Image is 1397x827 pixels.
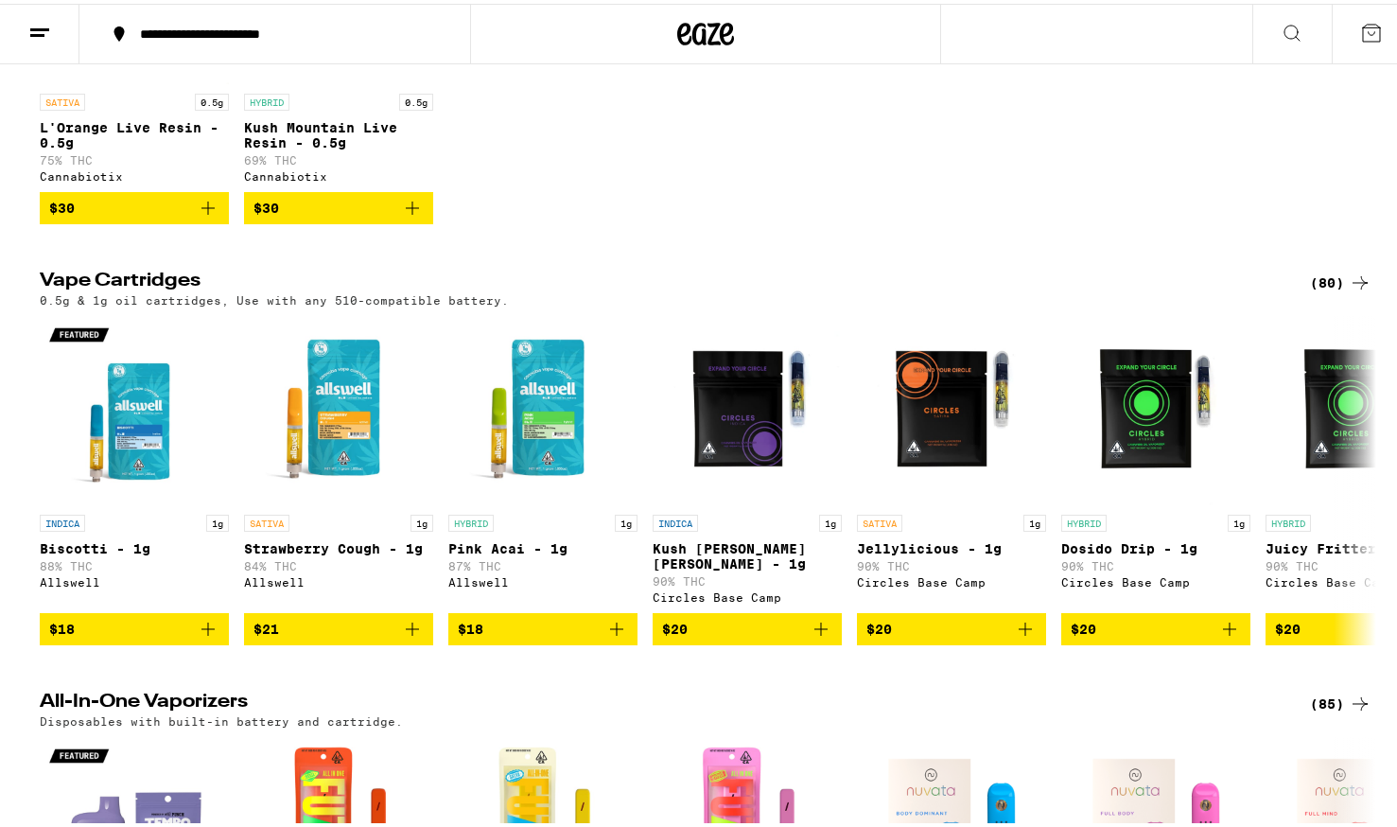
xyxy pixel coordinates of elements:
[1061,511,1107,528] p: HYBRID
[244,312,433,609] a: Open page for Strawberry Cough - 1g from Allswell
[40,290,509,303] p: 0.5g & 1g oil cartridges, Use with any 510-compatible battery.
[857,609,1046,642] button: Add to bag
[448,537,637,553] p: Pink Acai - 1g
[40,689,1279,712] h2: All-In-One Vaporizers
[410,511,433,528] p: 1g
[49,618,75,633] span: $18
[653,511,698,528] p: INDICA
[244,312,433,501] img: Allswell - Strawberry Cough - 1g
[448,572,637,585] div: Allswell
[1061,312,1250,501] img: Circles Base Camp - Dosido Drip - 1g
[448,312,637,501] img: Allswell - Pink Acai - 1g
[40,609,229,642] button: Add to bag
[857,312,1046,501] img: Circles Base Camp - Jellylicious - 1g
[653,312,842,501] img: Circles Base Camp - Kush Berry Bliss - 1g
[448,511,494,528] p: HYBRID
[40,511,85,528] p: INDICA
[1061,556,1250,569] p: 90% THC
[653,312,842,609] a: Open page for Kush Berry Bliss - 1g from Circles Base Camp
[1071,618,1096,633] span: $20
[244,188,433,220] button: Add to bag
[653,588,842,600] div: Circles Base Camp
[1266,511,1311,528] p: HYBRID
[244,167,433,179] div: Cannabiotix
[1061,572,1250,585] div: Circles Base Camp
[1228,511,1250,528] p: 1g
[40,572,229,585] div: Allswell
[195,90,229,107] p: 0.5g
[40,150,229,163] p: 75% THC
[1061,609,1250,642] button: Add to bag
[244,609,433,642] button: Add to bag
[253,618,279,633] span: $21
[1061,312,1250,609] a: Open page for Dosido Drip - 1g from Circles Base Camp
[40,90,85,107] p: SATIVA
[1023,511,1046,528] p: 1g
[857,511,902,528] p: SATIVA
[615,511,637,528] p: 1g
[49,197,75,212] span: $30
[40,268,1279,290] h2: Vape Cartridges
[448,556,637,569] p: 87% THC
[40,167,229,179] div: Cannabiotix
[448,312,637,609] a: Open page for Pink Acai - 1g from Allswell
[399,90,433,107] p: 0.5g
[1275,618,1301,633] span: $20
[1310,268,1371,290] a: (80)
[458,618,483,633] span: $18
[40,116,229,147] p: L'Orange Live Resin - 0.5g
[857,537,1046,553] p: Jellylicious - 1g
[244,556,433,569] p: 84% THC
[857,572,1046,585] div: Circles Base Camp
[857,556,1046,569] p: 90% THC
[662,618,688,633] span: $20
[857,312,1046,609] a: Open page for Jellylicious - 1g from Circles Base Camp
[244,90,289,107] p: HYBRID
[244,150,433,163] p: 69% THC
[653,609,842,642] button: Add to bag
[40,312,229,609] a: Open page for Biscotti - 1g from Allswell
[40,712,403,724] p: Disposables with built-in battery and cartridge.
[244,572,433,585] div: Allswell
[40,556,229,569] p: 88% THC
[244,537,433,553] p: Strawberry Cough - 1g
[206,511,229,528] p: 1g
[448,609,637,642] button: Add to bag
[40,188,229,220] button: Add to bag
[40,537,229,553] p: Biscotti - 1g
[819,511,842,528] p: 1g
[40,312,229,501] img: Allswell - Biscotti - 1g
[1310,689,1371,712] a: (85)
[244,511,289,528] p: SATIVA
[244,116,433,147] p: Kush Mountain Live Resin - 0.5g
[653,572,842,584] p: 90% THC
[253,197,279,212] span: $30
[866,618,892,633] span: $20
[653,537,842,568] p: Kush [PERSON_NAME] [PERSON_NAME] - 1g
[1061,537,1250,553] p: Dosido Drip - 1g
